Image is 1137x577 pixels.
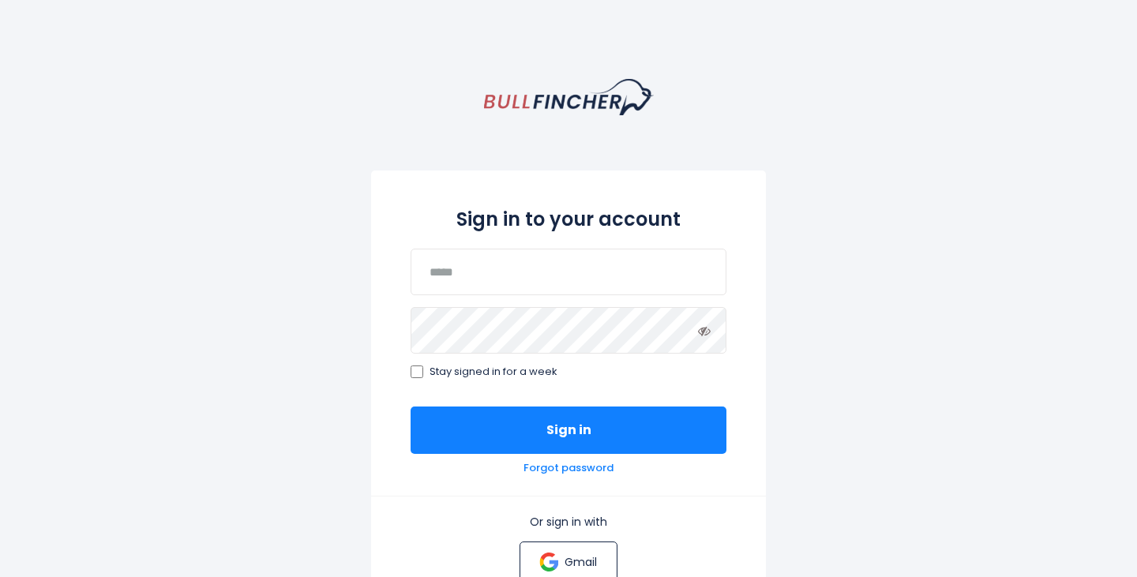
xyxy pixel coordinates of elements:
button: Sign in [411,407,726,454]
h2: Sign in to your account [411,205,726,233]
a: Forgot password [523,462,614,475]
a: homepage [484,79,654,115]
input: Stay signed in for a week [411,365,423,378]
p: Gmail [565,555,597,569]
p: Or sign in with [411,515,726,529]
span: Stay signed in for a week [430,365,557,379]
